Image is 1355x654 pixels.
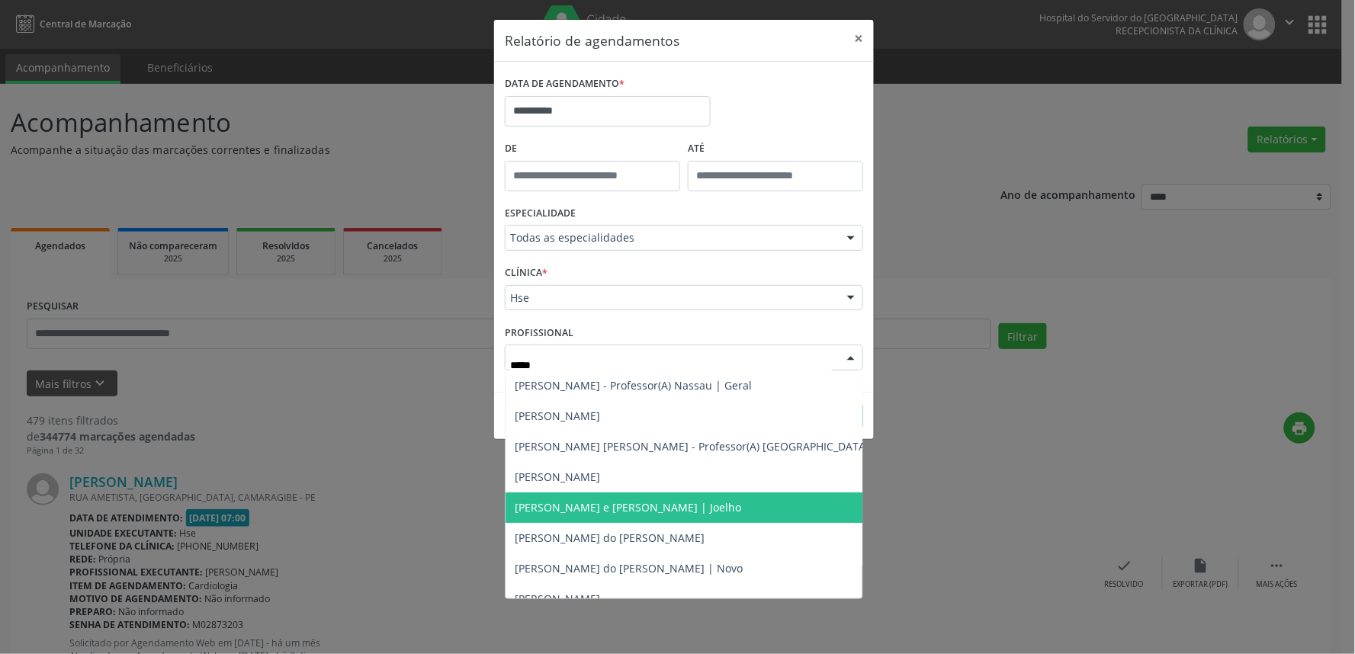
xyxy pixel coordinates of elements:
label: DATA DE AGENDAMENTO [505,72,625,96]
h5: Relatório de agendamentos [505,30,679,50]
span: Todas as especialidades [510,230,832,245]
span: [PERSON_NAME] - Professor(A) Nassau | Geral [515,378,752,393]
span: [PERSON_NAME] [PERSON_NAME] - Professor(A) [GEOGRAPHIC_DATA] [515,439,869,454]
button: Close [843,20,874,57]
span: Hse [510,290,832,306]
span: [PERSON_NAME] [515,409,600,423]
label: ESPECIALIDADE [505,202,576,226]
span: [PERSON_NAME] [515,470,600,484]
label: ATÉ [688,137,863,161]
span: [PERSON_NAME] do [PERSON_NAME] | Novo [515,561,743,575]
label: De [505,137,680,161]
span: [PERSON_NAME] do [PERSON_NAME] [515,531,705,545]
span: [PERSON_NAME] e [PERSON_NAME] | Joelho [515,500,741,515]
span: [PERSON_NAME] [515,591,600,606]
label: CLÍNICA [505,261,547,285]
label: PROFISSIONAL [505,321,573,345]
